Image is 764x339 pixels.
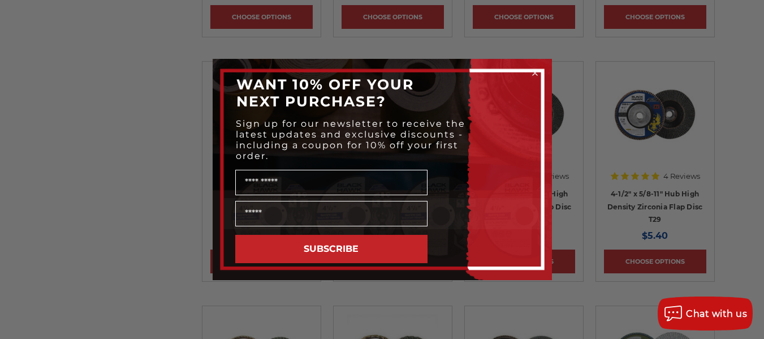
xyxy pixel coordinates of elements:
[658,297,753,331] button: Chat with us
[529,67,541,79] button: Close dialog
[236,118,465,161] span: Sign up for our newsletter to receive the latest updates and exclusive discounts - including a co...
[236,76,414,110] span: WANT 10% OFF YOUR NEXT PURCHASE?
[235,235,428,263] button: SUBSCRIBE
[235,201,428,226] input: Email
[686,308,747,319] span: Chat with us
